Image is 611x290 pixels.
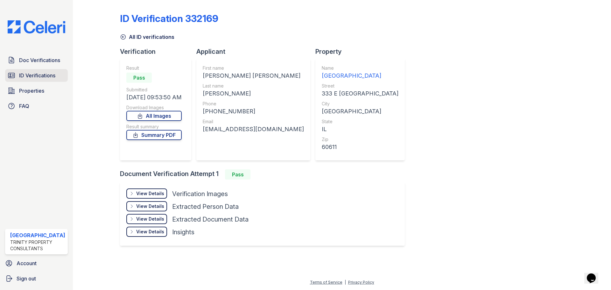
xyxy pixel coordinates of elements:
[203,71,304,80] div: [PERSON_NAME] [PERSON_NAME]
[322,101,398,107] div: City
[126,124,182,130] div: Result summary
[322,83,398,89] div: Street
[315,47,410,56] div: Property
[322,89,398,98] div: 333 E [GEOGRAPHIC_DATA]
[10,231,65,239] div: [GEOGRAPHIC_DATA]
[322,118,398,125] div: State
[136,203,164,209] div: View Details
[322,136,398,143] div: Zip
[196,47,315,56] div: Applicant
[126,111,182,121] a: All Images
[5,100,68,112] a: FAQ
[322,65,398,71] div: Name
[225,169,250,180] div: Pass
[172,228,194,237] div: Insights
[19,87,44,95] span: Properties
[322,125,398,134] div: IL
[136,229,164,235] div: View Details
[345,280,346,285] div: |
[126,87,182,93] div: Submitted
[322,143,398,152] div: 60611
[136,190,164,197] div: View Details
[322,107,398,116] div: [GEOGRAPHIC_DATA]
[126,73,152,83] div: Pass
[172,215,249,224] div: Extracted Document Data
[322,71,398,80] div: [GEOGRAPHIC_DATA]
[126,104,182,111] div: Download Images
[136,216,164,222] div: View Details
[19,56,60,64] span: Doc Verifications
[203,125,304,134] div: [EMAIL_ADDRESS][DOMAIN_NAME]
[120,169,410,180] div: Document Verification Attempt 1
[3,20,70,33] img: CE_Logo_Blue-a8612792a0a2168367f1c8372b55b34899dd931a85d93a1a3d3e32e68fde9ad4.png
[120,47,196,56] div: Verification
[5,84,68,97] a: Properties
[348,280,374,285] a: Privacy Policy
[584,265,605,284] iframe: chat widget
[172,189,228,198] div: Verification Images
[203,107,304,116] div: [PHONE_NUMBER]
[126,65,182,71] div: Result
[3,272,70,285] a: Sign out
[17,259,37,267] span: Account
[3,257,70,270] a: Account
[203,83,304,89] div: Last name
[10,239,65,252] div: Trinity Property Consultants
[203,89,304,98] div: [PERSON_NAME]
[203,118,304,125] div: Email
[120,13,218,24] div: ID Verification 332169
[126,130,182,140] a: Summary PDF
[120,33,174,41] a: All ID verifications
[322,65,398,80] a: Name [GEOGRAPHIC_DATA]
[19,72,55,79] span: ID Verifications
[5,69,68,82] a: ID Verifications
[203,65,304,71] div: First name
[203,101,304,107] div: Phone
[310,280,342,285] a: Terms of Service
[5,54,68,67] a: Doc Verifications
[17,275,36,282] span: Sign out
[172,202,239,211] div: Extracted Person Data
[19,102,29,110] span: FAQ
[126,93,182,102] div: [DATE] 09:53:50 AM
